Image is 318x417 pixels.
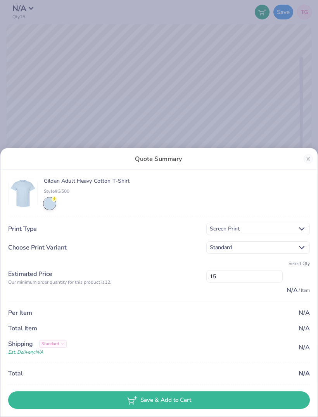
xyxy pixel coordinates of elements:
img: Front [9,179,37,208]
span: N/A [299,309,310,317]
div: Total [8,369,200,378]
div: Choose Print Variant [8,243,200,252]
button: Save & Add to Cart [8,391,310,409]
div: Our minimum order quantity for this product is 12 . [8,279,200,286]
div: Print Type [8,224,200,234]
span: Gildan Adult Heavy Cotton T-Shirt [44,178,130,185]
div: Quote Summary [0,148,318,170]
span: N/A [287,286,298,295]
span: Style# G500 [44,188,69,195]
span: Screen Print [210,225,294,233]
div: Standard [39,340,67,348]
span: N/A [299,324,310,333]
div: Est. Delivery: N/A [8,349,200,356]
span: N/A [299,369,310,378]
span: Standard [210,243,294,252]
div: Select Qty [206,260,310,267]
div: Per Item [8,308,200,318]
div: Shipping [8,339,33,349]
input: – – [206,270,283,283]
div: Estimated Price [8,269,200,279]
div: Total Item [8,324,200,333]
div: / Item [299,287,310,294]
span: N/A [299,343,310,352]
button: Close [304,154,313,164]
